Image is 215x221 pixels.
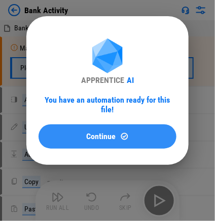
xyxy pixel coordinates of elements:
[87,38,128,75] img: Apprentice AI
[39,124,176,149] button: ContinueContinue
[39,95,176,114] div: You have an automation ready for this file!
[127,75,134,85] div: AI
[81,75,124,85] div: APPRENTICE
[120,132,129,141] img: Continue
[87,132,116,141] span: Continue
